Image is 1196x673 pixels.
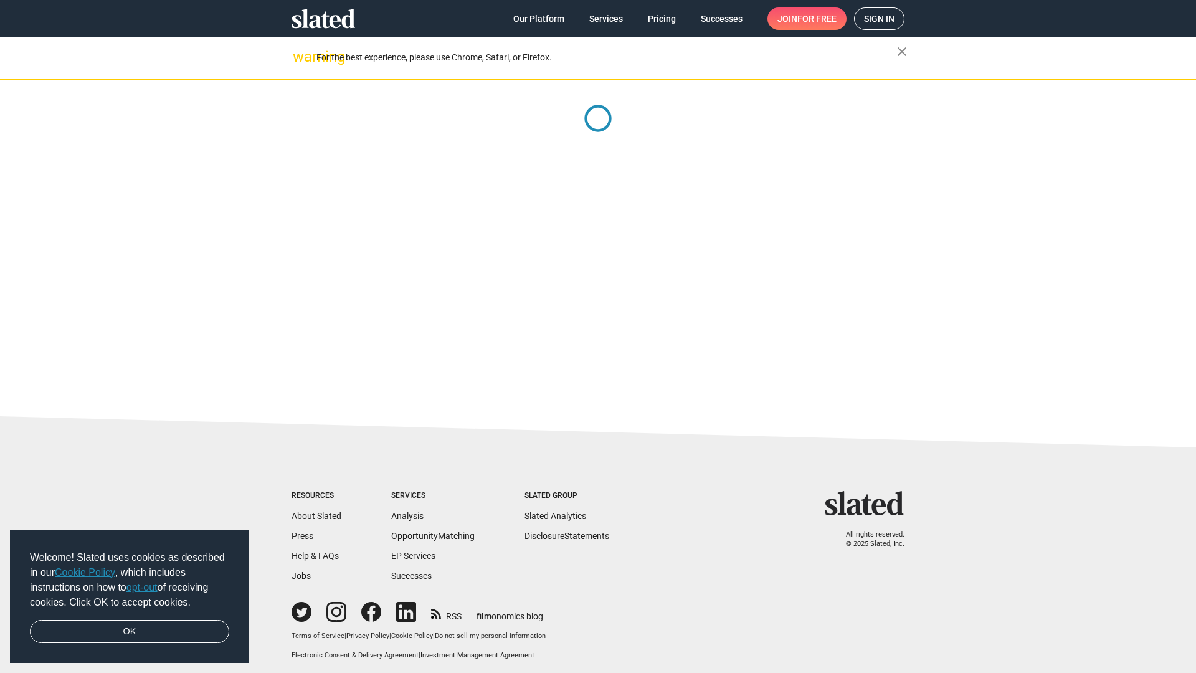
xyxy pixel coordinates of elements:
[833,530,904,548] p: All rights reserved. © 2025 Slated, Inc.
[435,632,546,641] button: Do not sell my personal information
[292,651,419,659] a: Electronic Consent & Delivery Agreement
[524,491,609,501] div: Slated Group
[391,551,435,561] a: EP Services
[524,511,586,521] a: Slated Analytics
[292,531,313,541] a: Press
[477,611,491,621] span: film
[30,550,229,610] span: Welcome! Slated uses cookies as described in our , which includes instructions on how to of recei...
[513,7,564,30] span: Our Platform
[579,7,633,30] a: Services
[433,632,435,640] span: |
[316,49,897,66] div: For the best experience, please use Chrome, Safari, or Firefox.
[391,531,475,541] a: OpportunityMatching
[389,632,391,640] span: |
[419,651,420,659] span: |
[292,632,344,640] a: Terms of Service
[292,551,339,561] a: Help & FAQs
[420,651,534,659] a: Investment Management Agreement
[391,491,475,501] div: Services
[477,601,543,623] a: filmonomics blog
[292,491,341,501] div: Resources
[524,531,609,541] a: DisclosureStatements
[126,582,158,593] a: opt-out
[293,49,308,64] mat-icon: warning
[503,7,574,30] a: Our Platform
[292,511,341,521] a: About Slated
[391,511,424,521] a: Analysis
[431,603,462,623] a: RSS
[391,571,432,581] a: Successes
[391,632,433,640] a: Cookie Policy
[767,7,847,30] a: Joinfor free
[292,571,311,581] a: Jobs
[30,620,229,644] a: dismiss cookie message
[691,7,752,30] a: Successes
[10,530,249,664] div: cookieconsent
[864,8,895,29] span: Sign in
[854,7,904,30] a: Sign in
[346,632,389,640] a: Privacy Policy
[648,7,676,30] span: Pricing
[344,632,346,640] span: |
[777,7,837,30] span: Join
[797,7,837,30] span: for free
[638,7,686,30] a: Pricing
[895,44,909,59] mat-icon: close
[701,7,743,30] span: Successes
[589,7,623,30] span: Services
[55,567,115,578] a: Cookie Policy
